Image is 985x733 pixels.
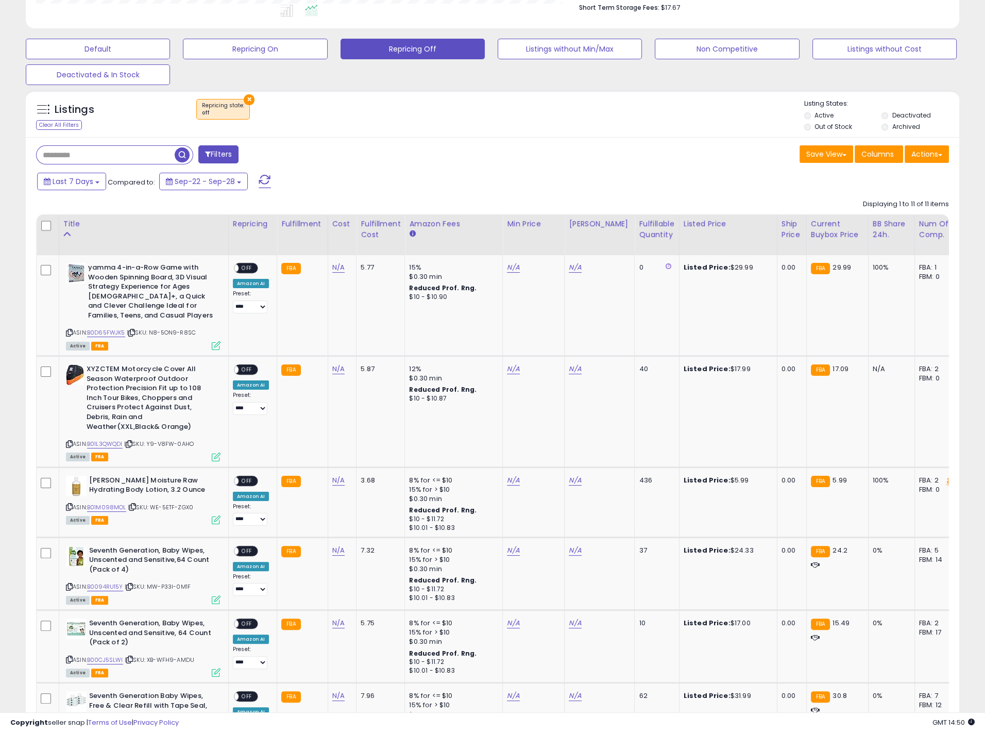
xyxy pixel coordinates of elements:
div: $31.99 [684,691,769,701]
b: Reduced Prof. Rng. [409,284,477,292]
span: OFF [239,692,255,701]
div: FBA: 1 [919,263,953,272]
button: Actions [905,145,949,163]
a: N/A [332,691,345,701]
div: $0.30 min [409,494,495,504]
div: ASIN: [66,476,220,524]
b: Listed Price: [684,545,731,555]
button: Last 7 Days [37,173,106,190]
a: Privacy Policy [133,718,179,727]
a: N/A [507,618,519,628]
a: N/A [332,545,345,556]
b: Reduced Prof. Rng. [409,506,477,514]
div: 0% [873,619,907,628]
div: Amazon AI [233,279,269,288]
button: Repricing On [183,39,327,59]
a: B01L3QWQDI [87,440,123,448]
div: $10.01 - $10.83 [409,594,495,603]
div: Cost [332,219,352,229]
span: FBA [91,596,109,605]
strong: Copyright [10,718,48,727]
div: 15% for > $10 [409,628,495,637]
img: 31aKhN0thfL._SL40_.jpg [66,476,87,496]
div: $10 - $11.72 [409,658,495,667]
span: All listings currently available for purchase on Amazon [66,669,90,677]
button: × [244,94,254,105]
div: Preset: [233,503,269,526]
a: B00CJ5SLWI [87,656,123,664]
span: Last 7 Days [53,176,93,187]
span: 24.2 [833,545,847,555]
b: Reduced Prof. Rng. [409,649,477,658]
span: OFF [239,476,255,485]
div: FBA: 5 [919,546,953,555]
button: Save View [800,145,853,163]
small: FBA [811,364,830,376]
a: N/A [332,262,345,273]
small: FBA [281,263,300,274]
div: ASIN: [66,263,220,349]
button: Repricing Off [341,39,485,59]
a: N/A [569,545,581,556]
b: Short Term Storage Fees: [579,3,659,12]
div: 15% for > $10 [409,485,495,494]
div: 0.00 [782,691,799,701]
b: Reduced Prof. Rng. [409,576,477,585]
small: FBA [811,691,830,703]
small: FBA [811,476,830,487]
div: $17.99 [684,364,769,374]
span: All listings currently available for purchase on Amazon [66,453,90,461]
a: N/A [332,364,345,374]
img: 41naA5EyysL._SL40_.jpg [66,263,86,284]
div: 15% for > $10 [409,555,495,564]
a: N/A [507,691,519,701]
b: Seventh Generation, Baby Wipes, Unscented and Sensitive, 64 Count (Pack of 2) [89,619,214,650]
b: Listed Price: [684,691,731,701]
span: Repricing state : [202,102,244,117]
div: 8% for <= $10 [409,691,495,701]
a: B0094RU15Y [87,582,123,591]
span: OFF [239,365,255,374]
label: Deactivated [892,111,931,120]
div: 0.00 [782,546,799,555]
div: 0.00 [782,364,799,374]
div: $24.33 [684,546,769,555]
img: 511ZpUortEL._SL40_.jpg [66,691,87,712]
span: All listings currently available for purchase on Amazon [66,516,90,525]
span: | SKU: WE-5ETF-ZGX0 [128,503,193,511]
div: $0.30 min [409,374,495,383]
div: Fulfillment Cost [361,219,400,240]
h5: Listings [55,103,94,117]
div: 37 [639,546,671,555]
div: ASIN: [66,546,220,603]
span: Compared to: [108,177,155,187]
div: 8% for <= $10 [409,546,495,555]
img: 51JTDdAqhYL._SL40_.jpg [66,619,87,639]
b: XYZCTEM Motorcycle Cover All Season Waterproof Outdoor Protection Precision Fit up to 108 Inch To... [87,364,212,434]
span: FBA [91,453,109,461]
div: $0.30 min [409,637,495,646]
span: FBA [91,516,109,525]
div: Preset: [233,646,269,669]
div: $10 - $10.87 [409,394,495,403]
button: Columns [855,145,903,163]
div: 62 [639,691,671,701]
button: Sep-22 - Sep-28 [159,173,248,190]
label: Out of Stock [814,122,852,131]
a: N/A [507,545,519,556]
span: FBA [91,669,109,677]
div: 40 [639,364,671,374]
label: Archived [892,122,920,131]
b: Listed Price: [684,618,731,628]
div: Preset: [233,392,269,414]
small: Amazon Fees. [409,229,415,239]
div: $0.30 min [409,564,495,574]
div: Amazon Fees [409,219,498,229]
span: All listings currently available for purchase on Amazon [66,596,90,605]
small: FBA [281,364,300,376]
a: N/A [569,618,581,628]
span: $17.67 [661,3,680,12]
div: 8% for <= $10 [409,619,495,628]
div: FBM: 0 [919,272,953,281]
a: N/A [569,691,581,701]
